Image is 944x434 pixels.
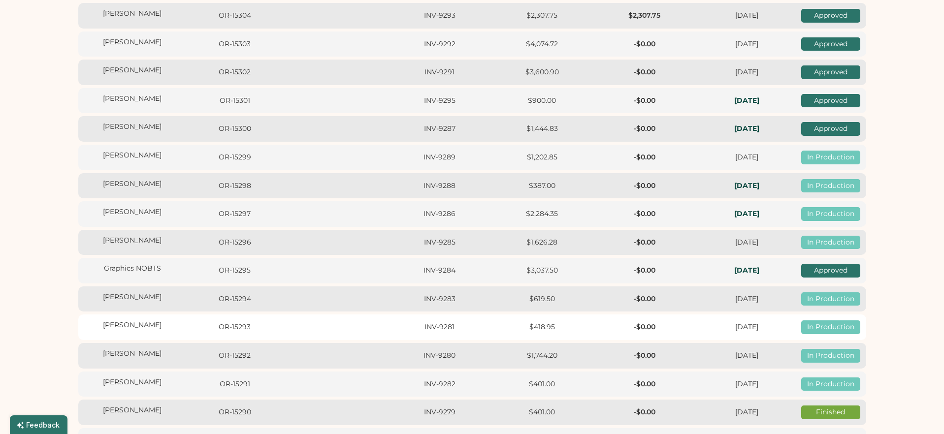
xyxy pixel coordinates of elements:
[391,39,488,49] div: INV-9292
[187,96,283,106] div: OR-15301
[801,264,860,278] div: Approved
[699,266,795,276] div: In-Hands: Thu, Sep 11, 2025
[187,124,283,134] div: OR-15300
[84,9,181,19] div: [PERSON_NAME]
[391,96,488,106] div: INV-9295
[699,379,795,389] div: [DATE]
[494,153,590,162] div: $1,202.85
[699,96,795,106] div: In-Hands: Mon, Sep 8, 2025
[391,294,488,304] div: INV-9283
[801,320,860,334] div: In Production
[391,181,488,191] div: INV-9288
[494,379,590,389] div: $401.00
[391,209,488,219] div: INV-9286
[596,67,693,77] div: -$0.00
[596,238,693,248] div: -$0.00
[801,151,860,164] div: In Production
[494,266,590,276] div: $3,037.50
[699,209,795,219] div: In-Hands: Sun, Sep 7, 2025
[596,379,693,389] div: -$0.00
[801,236,860,249] div: In Production
[84,122,181,132] div: [PERSON_NAME]
[84,236,181,246] div: [PERSON_NAME]
[801,94,860,108] div: Approved
[391,153,488,162] div: INV-9289
[699,11,795,21] div: [DATE]
[596,209,693,219] div: -$0.00
[699,181,795,191] div: In-Hands: Thu, Sep 4, 2025
[84,320,181,330] div: [PERSON_NAME]
[391,11,488,21] div: INV-9293
[187,39,283,49] div: OR-15303
[391,124,488,134] div: INV-9287
[699,294,795,304] div: [DATE]
[187,153,283,162] div: OR-15299
[596,266,693,276] div: -$0.00
[84,349,181,359] div: [PERSON_NAME]
[84,37,181,47] div: [PERSON_NAME]
[494,351,590,361] div: $1,744.20
[187,351,283,361] div: OR-15292
[699,351,795,361] div: [DATE]
[84,292,181,302] div: [PERSON_NAME]
[699,407,795,417] div: [DATE]
[494,322,590,332] div: $418.95
[494,96,590,106] div: $900.00
[801,179,860,193] div: In Production
[596,39,693,49] div: -$0.00
[801,405,860,419] div: Finished
[391,238,488,248] div: INV-9285
[494,209,590,219] div: $2,284.35
[187,209,283,219] div: OR-15297
[391,322,488,332] div: INV-9281
[801,37,860,51] div: Approved
[84,151,181,160] div: [PERSON_NAME]
[801,65,860,79] div: Approved
[494,11,590,21] div: $2,307.75
[84,179,181,189] div: [PERSON_NAME]
[801,377,860,391] div: In Production
[84,94,181,104] div: [PERSON_NAME]
[391,407,488,417] div: INV-9279
[801,292,860,306] div: In Production
[801,207,860,221] div: In Production
[699,153,795,162] div: [DATE]
[596,407,693,417] div: -$0.00
[801,349,860,363] div: In Production
[699,322,795,332] div: [DATE]
[494,238,590,248] div: $1,626.28
[187,238,283,248] div: OR-15296
[187,322,283,332] div: OR-15293
[187,181,283,191] div: OR-15298
[84,377,181,387] div: [PERSON_NAME]
[494,407,590,417] div: $401.00
[494,124,590,134] div: $1,444.83
[391,67,488,77] div: INV-9291
[699,124,795,134] div: In-Hands: Thu, Sep 4, 2025
[801,122,860,136] div: Approved
[596,294,693,304] div: -$0.00
[84,405,181,415] div: [PERSON_NAME]
[596,153,693,162] div: -$0.00
[596,11,693,21] div: $2,307.75
[596,96,693,106] div: -$0.00
[187,379,283,389] div: OR-15291
[494,67,590,77] div: $3,600.90
[391,351,488,361] div: INV-9280
[391,266,488,276] div: INV-9284
[494,181,590,191] div: $387.00
[84,264,181,274] div: Graphics NOBTS
[801,9,860,23] div: Approved
[391,379,488,389] div: INV-9282
[187,266,283,276] div: OR-15295
[699,238,795,248] div: [DATE]
[699,67,795,77] div: [DATE]
[699,39,795,49] div: [DATE]
[596,351,693,361] div: -$0.00
[596,181,693,191] div: -$0.00
[494,39,590,49] div: $4,074.72
[596,322,693,332] div: -$0.00
[596,124,693,134] div: -$0.00
[187,294,283,304] div: OR-15294
[84,207,181,217] div: [PERSON_NAME]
